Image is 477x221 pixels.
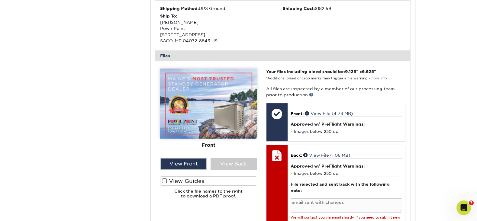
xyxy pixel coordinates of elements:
[291,129,402,134] li: Images below 250 dpi
[160,13,283,44] div: [PERSON_NAME] Pow'r Point [STREET_ADDRESS] SACO, ME 04072-8843 US
[291,164,402,168] h4: Approved w/ PreFlight Warnings:
[160,14,177,18] strong: Ship To:
[160,158,207,170] div: View Front
[456,200,471,215] iframe: Intercom live chat
[370,76,387,80] a: more info
[160,189,257,203] h6: Click the file names to the right to download a PDF proof.
[266,69,376,74] strong: Your files including bleed should be: " x "
[211,158,257,170] div: View Back
[291,122,402,127] h4: Approved w/ PreFlight Warnings:
[283,5,405,11] div: $182.59
[266,76,387,80] small: *Additional bleed or crop marks may trigger a file warning –
[469,200,474,205] span: 7
[291,182,390,193] strong: File rejected and sent back with the following note:
[2,203,51,219] iframe: Google Customer Reviews
[291,171,402,176] li: Images below 250 dpi
[305,111,353,116] a: View File (4.73 MB)
[291,198,402,213] textarea: email sent with changes
[283,6,315,11] strong: Shipping Cost:
[291,111,304,116] span: Front:
[266,86,405,98] p: All files are inspected by a member of our processing team prior to production.
[303,153,350,158] a: View File (1.06 MB)
[155,50,410,61] div: Files
[345,69,356,74] span: 9.125
[160,6,199,11] strong: Shipping Method:
[362,69,374,74] span: 6.625
[160,5,283,11] div: UPS Ground
[291,153,302,158] span: Back:
[160,176,257,186] label: View Guides
[160,139,257,152] div: Front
